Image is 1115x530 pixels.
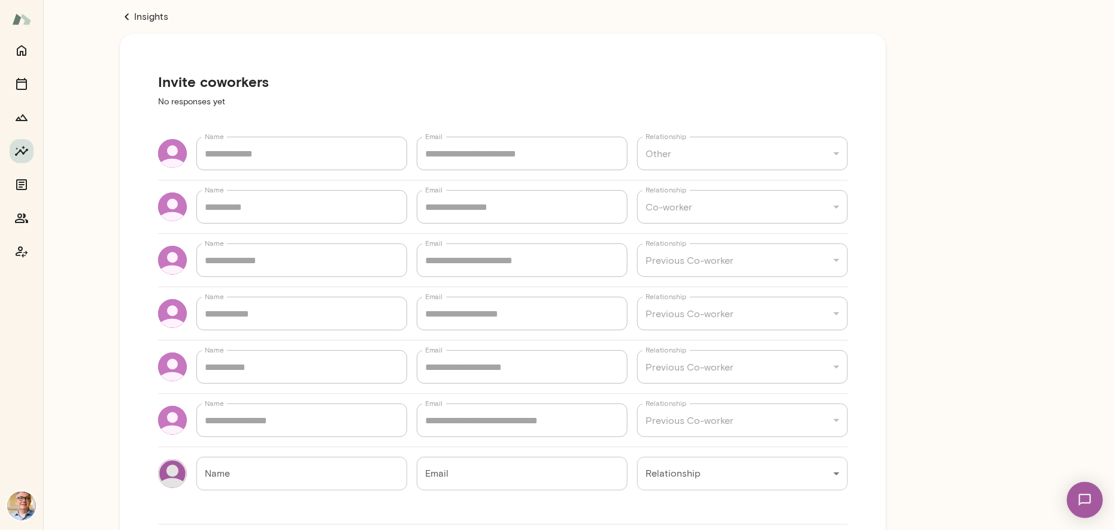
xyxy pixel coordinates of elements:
label: Email [425,398,443,408]
label: Name [205,398,224,408]
label: Email [425,185,443,195]
div: Previous Co-worker [637,297,848,330]
div: Co-worker [637,190,848,224]
label: Email [425,291,443,302]
button: Home [10,38,34,62]
h5: Invite coworkers [158,72,848,91]
label: Name [205,291,224,302]
label: Relationship [646,238,687,248]
div: Other [637,137,848,170]
label: Name [205,238,224,248]
button: Sessions [10,72,34,96]
label: Relationship [646,185,687,195]
button: Growth Plan [10,106,34,130]
button: Insights [10,139,34,163]
label: Name [205,185,224,195]
button: Documents [10,173,34,197]
label: Email [425,345,443,355]
label: Email [425,131,443,141]
button: Members [10,206,34,230]
a: Insights [120,10,886,24]
div: Previous Co-worker [637,243,848,277]
label: Relationship [646,345,687,355]
img: Mento [12,8,31,31]
label: Email [425,238,443,248]
label: Relationship [646,398,687,408]
button: Coach app [10,240,34,264]
label: Name [205,131,224,141]
div: Previous Co-worker [637,403,848,437]
label: Name [205,345,224,355]
div: Previous Co-worker [637,350,848,384]
img: Scott Bowie [7,492,36,520]
p: No responses yet [158,96,848,108]
label: Relationship [646,131,687,141]
label: Relationship [646,291,687,302]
